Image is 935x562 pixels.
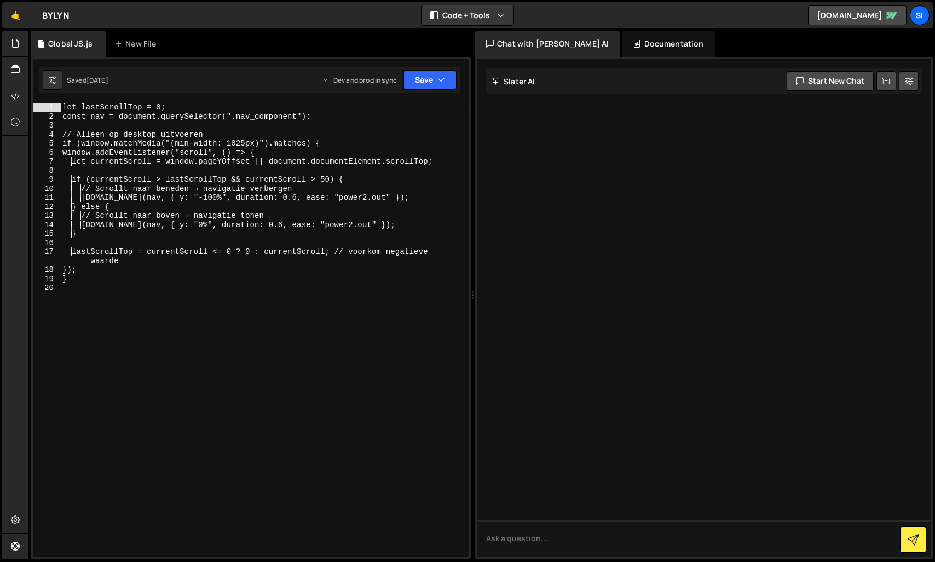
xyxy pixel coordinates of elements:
[33,283,61,293] div: 20
[403,70,457,90] button: Save
[114,38,160,49] div: New File
[322,76,397,85] div: Dev and prod in sync
[33,166,61,176] div: 8
[808,5,907,25] a: [DOMAIN_NAME]
[787,71,874,91] button: Start new chat
[33,193,61,202] div: 11
[33,130,61,140] div: 4
[475,31,620,57] div: Chat with [PERSON_NAME] AI
[48,38,93,49] div: Global JS.js
[33,184,61,194] div: 10
[86,76,108,85] div: [DATE]
[33,221,61,230] div: 14
[33,265,61,275] div: 18
[33,229,61,239] div: 15
[33,112,61,121] div: 2
[33,239,61,248] div: 16
[33,211,61,221] div: 13
[33,148,61,158] div: 6
[33,157,61,166] div: 7
[33,121,61,130] div: 3
[33,139,61,148] div: 5
[33,202,61,212] div: 12
[33,175,61,184] div: 9
[67,76,108,85] div: Saved
[422,5,513,25] button: Code + Tools
[910,5,930,25] a: Si
[33,275,61,284] div: 19
[33,247,61,265] div: 17
[622,31,714,57] div: Documentation
[492,76,535,86] h2: Slater AI
[2,2,29,28] a: 🤙
[33,103,61,112] div: 1
[42,9,69,22] div: BYLYN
